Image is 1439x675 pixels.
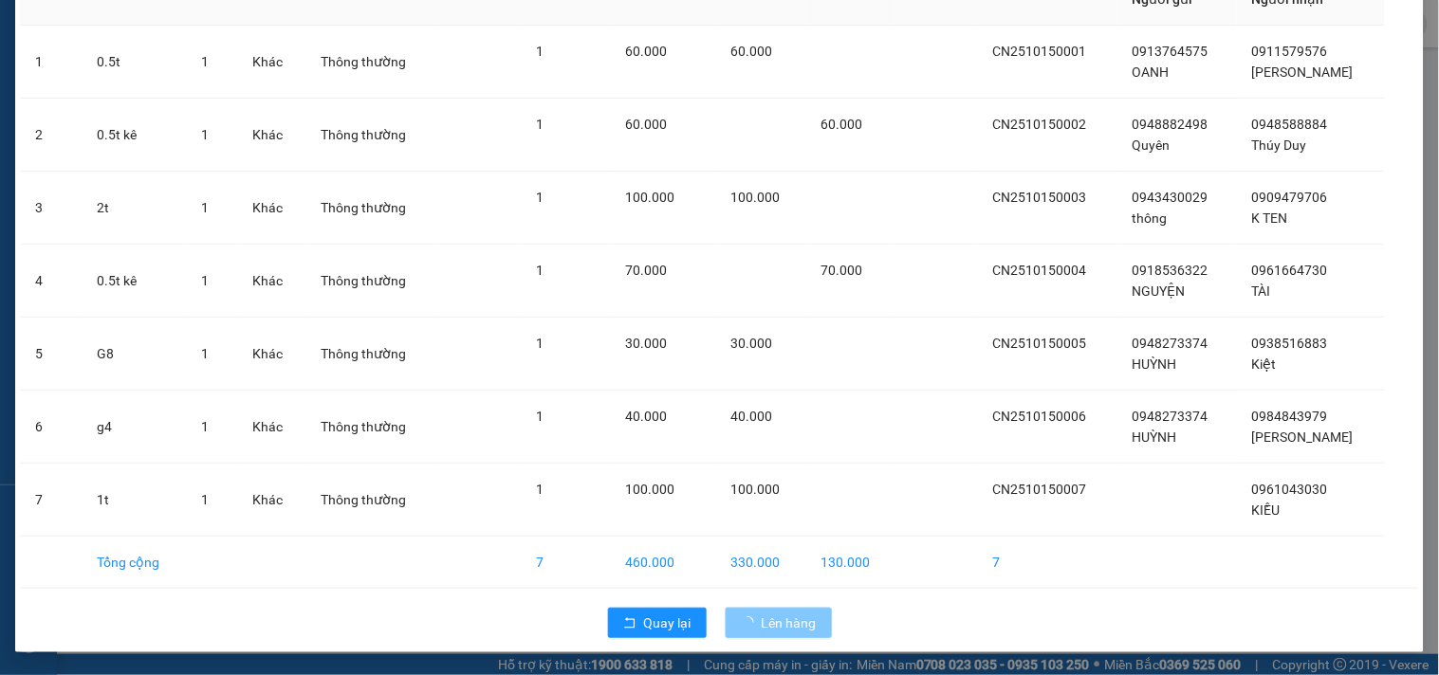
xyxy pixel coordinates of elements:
[1252,336,1328,351] span: 0938516883
[1133,283,1186,299] span: NGUYỆN
[202,200,210,215] span: 1
[238,391,306,464] td: Khác
[977,537,1116,589] td: 7
[20,172,82,245] td: 3
[1252,502,1281,518] span: KIỀU
[24,137,264,169] b: GỬI : Trạm Cái Nước
[1252,356,1277,372] span: Kiệt
[821,117,862,132] span: 60.000
[1252,137,1307,153] span: Thúy Duy
[238,99,306,172] td: Khác
[537,44,544,59] span: 1
[1133,336,1208,351] span: 0948273374
[1133,356,1177,372] span: HUỲNH
[238,26,306,99] td: Khác
[202,419,210,434] span: 1
[537,482,544,497] span: 1
[20,26,82,99] td: 1
[20,245,82,318] td: 4
[992,263,1086,278] span: CN2510150004
[992,44,1086,59] span: CN2510150001
[238,172,306,245] td: Khác
[82,172,186,245] td: 2t
[82,318,186,391] td: G8
[82,26,186,99] td: 0.5t
[625,44,667,59] span: 60.000
[805,537,895,589] td: 130.000
[306,172,436,245] td: Thông thường
[82,245,186,318] td: 0.5t kê
[238,245,306,318] td: Khác
[731,482,781,497] span: 100.000
[608,608,707,638] button: rollbackQuay lại
[1133,190,1208,205] span: 0943430029
[202,127,210,142] span: 1
[20,391,82,464] td: 6
[537,336,544,351] span: 1
[1252,210,1288,226] span: K TEN
[1133,210,1168,226] span: thông
[537,190,544,205] span: 1
[625,263,667,278] span: 70.000
[306,245,436,318] td: Thông thường
[625,117,667,132] span: 60.000
[202,492,210,507] span: 1
[731,336,773,351] span: 30.000
[741,616,762,629] span: loading
[177,70,793,94] li: Hotline: 02839552959
[537,117,544,132] span: 1
[20,318,82,391] td: 5
[610,537,715,589] td: 460.000
[82,99,186,172] td: 0.5t kê
[24,24,119,119] img: logo.jpg
[644,612,692,633] span: Quay lại
[82,391,186,464] td: g4
[1252,283,1271,299] span: TÀI
[821,263,862,278] span: 70.000
[1252,44,1328,59] span: 0911579576
[992,190,1086,205] span: CN2510150003
[992,336,1086,351] span: CN2510150005
[238,318,306,391] td: Khác
[82,537,186,589] td: Tổng cộng
[731,44,773,59] span: 60.000
[306,99,436,172] td: Thông thường
[1133,429,1177,445] span: HUỲNH
[625,336,667,351] span: 30.000
[1133,263,1208,278] span: 0918536322
[20,99,82,172] td: 2
[1252,190,1328,205] span: 0909479706
[1252,429,1354,445] span: [PERSON_NAME]
[716,537,806,589] td: 330.000
[306,318,436,391] td: Thông thường
[992,482,1086,497] span: CN2510150007
[238,464,306,537] td: Khác
[202,273,210,288] span: 1
[762,612,817,633] span: Lên hàng
[1133,409,1208,424] span: 0948273374
[731,190,781,205] span: 100.000
[992,409,1086,424] span: CN2510150006
[992,117,1086,132] span: CN2510150002
[625,482,674,497] span: 100.000
[1133,137,1171,153] span: Quyên
[20,464,82,537] td: 7
[82,464,186,537] td: 1t
[306,464,436,537] td: Thông thường
[1133,44,1208,59] span: 0913764575
[306,391,436,464] td: Thông thường
[522,537,610,589] td: 7
[726,608,832,638] button: Lên hàng
[1252,64,1354,80] span: [PERSON_NAME]
[625,190,674,205] span: 100.000
[623,616,636,631] span: rollback
[202,54,210,69] span: 1
[1252,263,1328,278] span: 0961664730
[1252,409,1328,424] span: 0984843979
[177,46,793,70] li: 26 Phó Cơ Điều, Phường 12
[306,26,436,99] td: Thông thường
[1252,117,1328,132] span: 0948588884
[202,346,210,361] span: 1
[1252,482,1328,497] span: 0961043030
[1133,117,1208,132] span: 0948882498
